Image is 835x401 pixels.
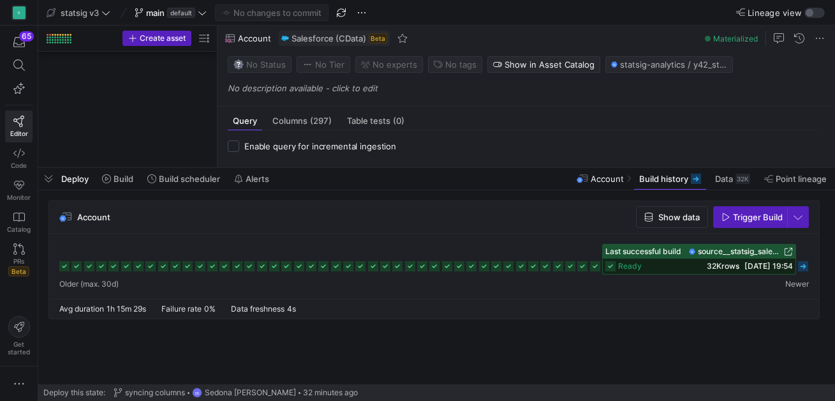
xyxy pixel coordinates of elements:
[713,206,787,228] button: Trigger Build
[272,117,332,125] span: Columns
[281,34,289,42] img: undefined
[620,59,727,70] span: statsig-analytics / y42_statsig_v3_test_main / source__statsig_salesforce_2__Account
[96,168,139,190] button: Build
[735,174,750,184] div: 32K
[61,174,89,184] span: Deploy
[233,59,286,70] span: No Status
[59,280,119,289] span: Older (max. 30d)
[302,59,313,70] img: No tier
[161,304,202,314] span: Failure rate
[131,4,210,21] button: maindefault
[698,247,781,256] span: source__statsig_salesforce_2__Account
[5,174,33,206] a: Monitor
[707,261,739,271] span: 32K rows
[167,8,195,18] span: default
[744,261,793,271] span: [DATE] 19:54
[287,304,296,314] span: 4s
[228,56,292,73] button: No statusNo Status
[5,142,33,174] a: Code
[13,6,26,19] div: S
[658,212,700,222] span: Show data
[7,193,31,201] span: Monitor
[758,168,832,190] button: Point lineage
[785,280,809,289] span: Newer
[7,225,31,233] span: Catalog
[689,247,793,256] a: source__statsig_salesforce_2__Account
[8,266,29,276] span: Beta
[122,31,191,46] button: Create asset
[11,162,27,169] span: Code
[302,59,344,70] span: No Tier
[369,33,387,43] span: Beta
[297,56,350,73] button: No tierNo Tier
[140,34,186,43] span: Create asset
[228,83,830,93] p: No description available - click to edit
[5,311,33,361] button: Getstarted
[244,141,396,151] span: Enable query for incremental ingestion
[43,4,114,21] button: statsig v3
[355,56,423,73] button: No experts
[233,59,244,70] img: No status
[445,59,477,70] span: No tags
[639,174,688,184] span: Build history
[233,117,257,125] span: Query
[428,56,482,73] button: No tags
[5,238,33,282] a: PRsBeta
[125,388,185,397] span: syncing columns
[192,388,202,398] div: SD
[393,117,404,125] span: (0)
[733,212,783,222] span: Trigger Build
[310,117,332,125] span: (297)
[159,174,220,184] span: Build scheduler
[373,59,417,70] span: No expert s
[231,304,284,314] span: Data freshness
[636,206,708,228] button: Show data
[633,168,707,190] button: Build history
[292,33,366,43] span: Salesforce (CData)
[709,168,756,190] button: Data32K
[19,31,34,42] div: 65
[713,34,758,43] span: Materialized
[246,174,269,184] span: Alerts
[114,174,133,184] span: Build
[204,304,216,314] span: 0%
[142,168,226,190] button: Build scheduler
[618,262,642,271] span: ready
[205,388,296,397] span: Sedona [PERSON_NAME]
[228,168,275,190] button: Alerts
[43,388,105,397] span: Deploy this state:
[59,304,104,314] span: Avg duration
[77,212,110,222] span: Account
[605,56,733,73] button: statsig-analytics / y42_statsig_v3_test_main / source__statsig_salesforce_2__Account
[5,2,33,24] a: S
[591,174,624,184] span: Account
[146,8,165,18] span: main
[5,110,33,142] a: Editor
[5,206,33,238] a: Catalog
[605,247,681,256] span: Last successful build
[505,59,595,70] span: Show in Asset Catalog
[8,340,30,356] span: Get started
[107,304,146,314] span: 1h 15m 29s
[10,130,28,137] span: Editor
[13,257,24,265] span: PRs
[110,384,361,401] button: syncing columnsSDSedona [PERSON_NAME]32 minutes ago
[303,388,358,397] span: 32 minutes ago
[347,117,404,125] span: Table tests
[776,174,827,184] span: Point lineage
[748,8,802,18] span: Lineage view
[487,56,600,73] button: Show in Asset Catalog
[5,31,33,54] button: 65
[602,244,796,275] button: Last successful buildsource__statsig_salesforce_2__Accountready32Krows[DATE] 19:54
[238,33,271,43] span: Account
[61,8,99,18] span: statsig v3
[715,174,733,184] span: Data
